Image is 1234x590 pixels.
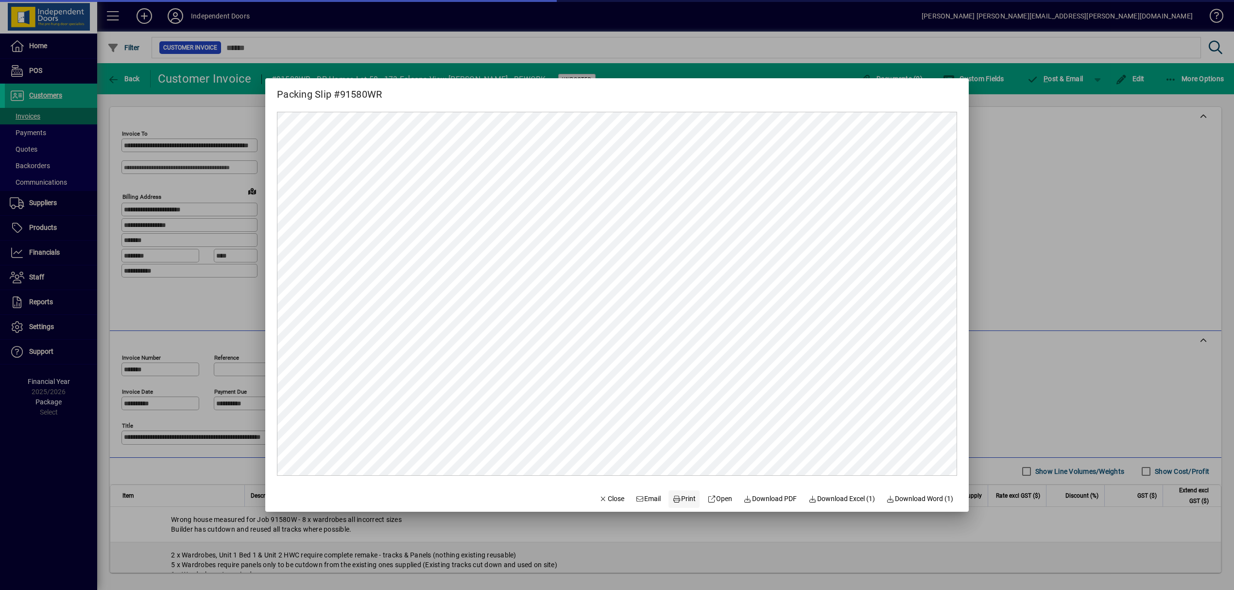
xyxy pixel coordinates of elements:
[672,494,696,504] span: Print
[883,490,958,508] button: Download Word (1)
[632,490,665,508] button: Email
[887,494,954,504] span: Download Word (1)
[808,494,875,504] span: Download Excel (1)
[668,490,700,508] button: Print
[805,490,879,508] button: Download Excel (1)
[707,494,732,504] span: Open
[703,490,736,508] a: Open
[740,490,801,508] a: Download PDF
[744,494,797,504] span: Download PDF
[599,494,624,504] span: Close
[265,78,394,102] h2: Packing Slip #91580WR
[636,494,661,504] span: Email
[595,490,628,508] button: Close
